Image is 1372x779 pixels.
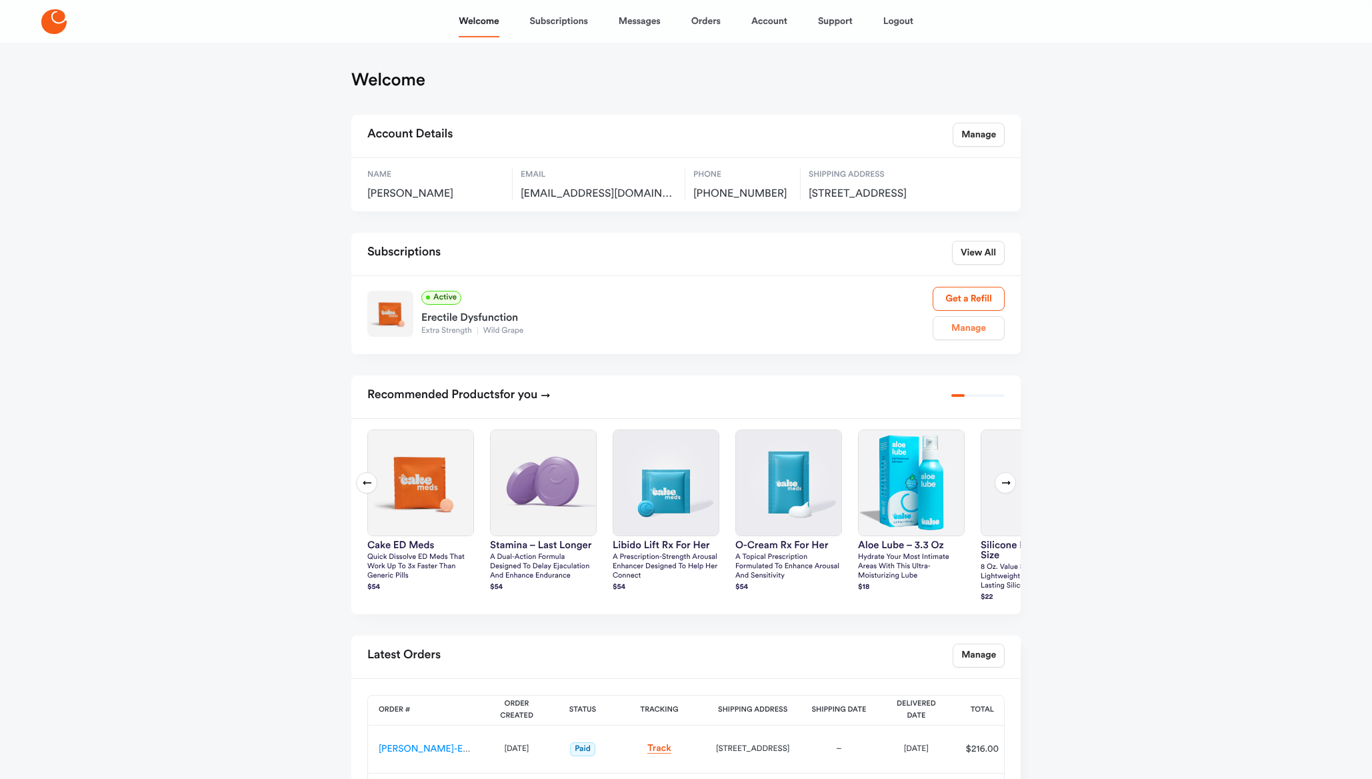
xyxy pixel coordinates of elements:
a: Libido Lift Rx For HerLibido Lift Rx For HerA prescription-strength arousal enhancer designed to ... [613,430,719,594]
th: Status [552,696,613,726]
span: Phone [693,169,792,181]
a: Stamina – Last LongerStamina – Last LongerA dual-action formula designed to delay ejaculation and... [490,430,597,594]
p: Quick dissolve ED Meds that work up to 3x faster than generic pills [367,553,474,581]
th: Shipping Date [800,696,877,726]
h3: Cake ED Meds [367,540,474,550]
th: Order # [368,696,481,726]
a: Orders [691,5,721,37]
a: Aloe Lube – 3.3 ozAloe Lube – 3.3 ozHydrate your most intimate areas with this ultra-moisturizing... [858,430,965,594]
h3: O-Cream Rx for Her [735,540,842,550]
h3: Stamina – Last Longer [490,540,597,550]
img: O-Cream Rx for Her [736,430,841,536]
strong: $ 54 [613,584,625,591]
h2: Latest Orders [367,644,441,668]
th: Order Created [481,696,552,726]
span: Paid [570,742,595,756]
img: Stamina – Last Longer [491,430,596,536]
span: [PHONE_NUMBER] [693,187,792,201]
strong: $ 54 [367,584,380,591]
a: Cake ED MedsCake ED MedsQuick dissolve ED Meds that work up to 3x faster than generic pills$54 [367,430,474,594]
a: Get a Refill [933,287,1005,311]
a: Erectile DysfunctionExtra StrengthWild Grape [421,305,933,337]
div: [DATE] [888,742,944,756]
p: A dual-action formula designed to delay ejaculation and enhance endurance [490,553,597,581]
h1: Welcome [351,69,425,91]
img: Extra Strength [367,291,413,337]
span: for you [500,389,538,401]
th: Total [955,696,1009,726]
a: Manage [953,644,1005,668]
span: Wild Grape [477,327,529,335]
p: A topical prescription formulated to enhance arousal and sensitivity [735,553,842,581]
h3: Libido Lift Rx For Her [613,540,719,550]
a: Manage [933,316,1005,340]
strong: $ 54 [490,584,503,591]
span: [PERSON_NAME] [367,187,504,201]
span: Extra Strength [421,327,477,335]
p: 8 oz. Value size ultra lightweight, extremely long-lasting silicone formula [981,563,1087,591]
a: Track [647,744,671,754]
span: Active [421,291,461,305]
h3: silicone lube – value size [981,540,1087,560]
span: Email [521,169,677,181]
a: Messages [619,5,661,37]
img: Cake ED Meds [368,430,473,536]
img: Libido Lift Rx For Her [613,430,719,536]
a: Account [751,5,787,37]
h3: Aloe Lube – 3.3 oz [858,540,965,550]
div: [STREET_ADDRESS] [716,742,789,756]
div: $216.00 [959,742,1005,756]
strong: $ 22 [981,594,993,601]
a: silicone lube – value sizesilicone lube – value size8 oz. Value size ultra lightweight, extremely... [981,430,1087,604]
p: A prescription-strength arousal enhancer designed to help her connect [613,553,719,581]
a: View All [952,241,1005,265]
img: silicone lube – value size [981,430,1087,536]
strong: $ 54 [735,584,748,591]
img: Aloe Lube – 3.3 oz [859,430,964,536]
span: 7966 Waving Palm st, Las Vegas, US, 89131 [809,187,952,201]
a: Support [818,5,853,37]
p: Hydrate your most intimate areas with this ultra-moisturizing lube [858,553,965,581]
a: Manage [953,123,1005,147]
th: Shipping Address [705,696,800,726]
th: Delivered Date [877,696,955,726]
a: Logout [883,5,913,37]
strong: $ 18 [858,584,869,591]
h2: Recommended Products [367,383,551,408]
a: Subscriptions [530,5,588,37]
span: Kerrylwalters@gmail.com [521,187,677,201]
a: [PERSON_NAME]-ES-00123163 [379,744,510,754]
h2: Account Details [367,123,453,147]
th: Tracking [613,696,705,726]
span: Shipping Address [809,169,952,181]
a: Welcome [459,5,499,37]
a: O-Cream Rx for HerO-Cream Rx for HerA topical prescription formulated to enhance arousal and sens... [735,430,842,594]
div: Erectile Dysfunction [421,305,933,326]
h2: Subscriptions [367,241,441,265]
div: – [811,742,867,756]
span: Name [367,169,504,181]
div: [DATE] [492,742,541,756]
